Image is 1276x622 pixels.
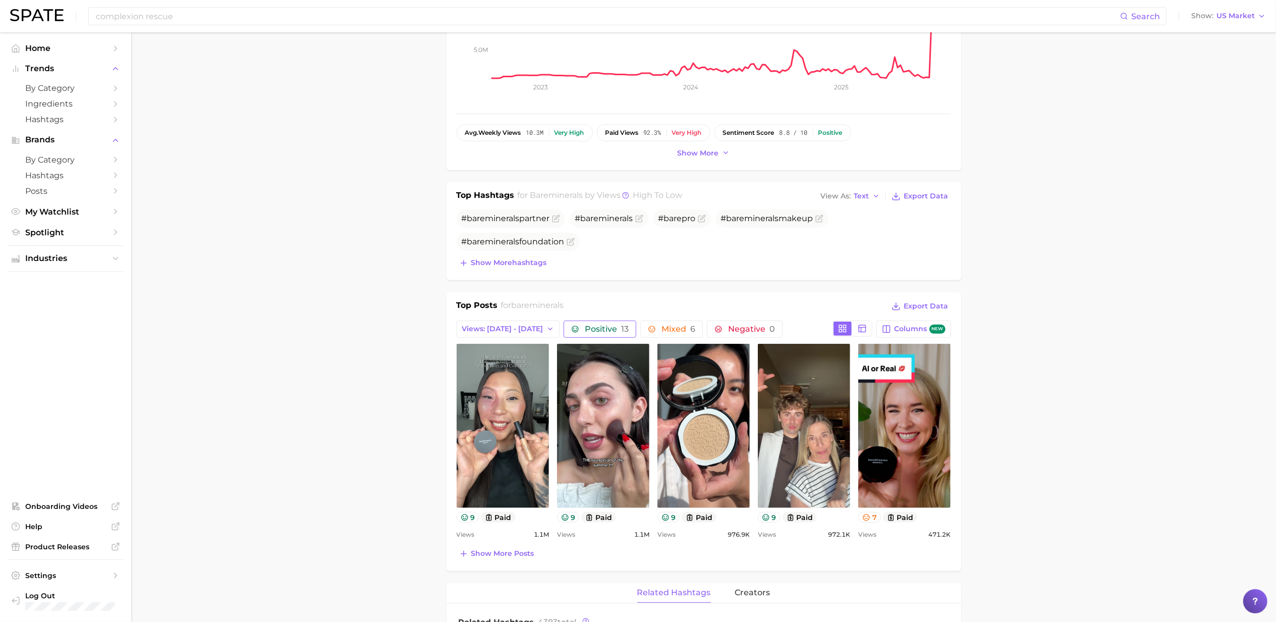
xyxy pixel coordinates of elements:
[457,256,549,270] button: Show morehashtags
[658,214,696,223] span: #barepro
[581,214,633,223] span: bareminerals
[889,299,951,314] button: Export Data
[552,215,560,223] button: Flag as miscategorized or irrelevant
[25,228,106,237] span: Spotlight
[462,214,550,223] span: # partner
[481,512,516,523] button: paid
[675,146,733,160] button: Show more
[8,539,123,554] a: Product Releases
[457,529,475,541] span: Views
[517,189,682,203] h2: for by Views
[657,512,680,523] button: 9
[465,129,521,136] span: weekly views
[25,254,106,263] span: Industries
[904,192,949,200] span: Export Data
[1131,12,1160,21] span: Search
[634,529,649,541] span: 1.1m
[25,135,106,144] span: Brands
[8,499,123,514] a: Onboarding Videos
[682,512,716,523] button: paid
[534,529,549,541] span: 1.1m
[457,547,537,561] button: Show more posts
[511,300,564,310] span: bareminerals
[735,588,770,597] span: creators
[8,183,123,199] a: Posts
[10,9,64,21] img: SPATE
[818,190,883,203] button: View AsText
[474,46,488,54] tspan: 5.0m
[457,321,560,338] button: Views: [DATE] - [DATE]
[8,96,123,112] a: Ingredients
[858,529,876,541] span: Views
[690,324,695,334] span: 6
[8,152,123,168] a: by Category
[8,519,123,534] a: Help
[465,129,479,136] abbr: average
[815,215,823,223] button: Flag as miscategorized or irrelevant
[25,99,106,109] span: Ingredients
[8,80,123,96] a: by Category
[530,190,583,200] span: bareminerals
[1191,13,1213,19] span: Show
[637,588,711,597] span: related hashtags
[723,129,774,136] span: sentiment score
[533,83,548,91] tspan: 2023
[728,325,775,333] span: Negative
[25,542,106,551] span: Product Releases
[876,321,951,338] button: Columnsnew
[633,190,682,200] span: high to low
[8,225,123,240] a: Spotlight
[769,324,775,334] span: 0
[8,251,123,266] button: Industries
[25,64,106,73] span: Trends
[581,512,616,523] button: paid
[758,529,776,541] span: Views
[858,512,881,523] button: 7
[467,237,520,246] span: bareminerals
[575,214,633,223] span: #
[25,186,106,196] span: Posts
[714,124,851,141] button: sentiment score8.8 / 10Positive
[657,529,676,541] span: Views
[928,529,951,541] span: 471.2k
[457,189,515,203] h1: Top Hashtags
[1216,13,1255,19] span: US Market
[683,83,698,91] tspan: 2024
[471,258,547,267] span: Show more hashtags
[471,549,534,558] span: Show more posts
[95,8,1120,25] input: Search here for a brand, industry, or ingredient
[883,512,918,523] button: paid
[672,129,702,136] div: Very high
[758,512,781,523] button: 9
[25,591,133,600] span: Log Out
[557,529,575,541] span: Views
[557,512,580,523] button: 9
[854,193,869,199] span: Text
[25,522,106,531] span: Help
[904,302,949,310] span: Export Data
[8,61,123,76] button: Trends
[8,40,123,56] a: Home
[8,112,123,127] a: Hashtags
[644,129,661,136] span: 92.3%
[567,238,575,246] button: Flag as miscategorized or irrelevant
[457,512,479,523] button: 9
[25,571,106,580] span: Settings
[25,115,106,124] span: Hashtags
[457,124,593,141] button: avg.weekly views10.3mVery high
[462,325,543,333] span: Views: [DATE] - [DATE]
[25,207,106,217] span: My Watchlist
[501,299,564,315] h2: for
[889,189,951,203] button: Export Data
[585,325,629,333] span: Positive
[834,83,849,91] tspan: 2025
[605,129,639,136] span: paid views
[25,171,106,180] span: Hashtags
[721,214,813,223] span: # makeup
[621,324,629,334] span: 13
[698,215,706,223] button: Flag as miscategorized or irrelevant
[554,129,584,136] div: Very high
[467,214,520,223] span: bareminerals
[727,214,779,223] span: bareminerals
[8,168,123,183] a: Hashtags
